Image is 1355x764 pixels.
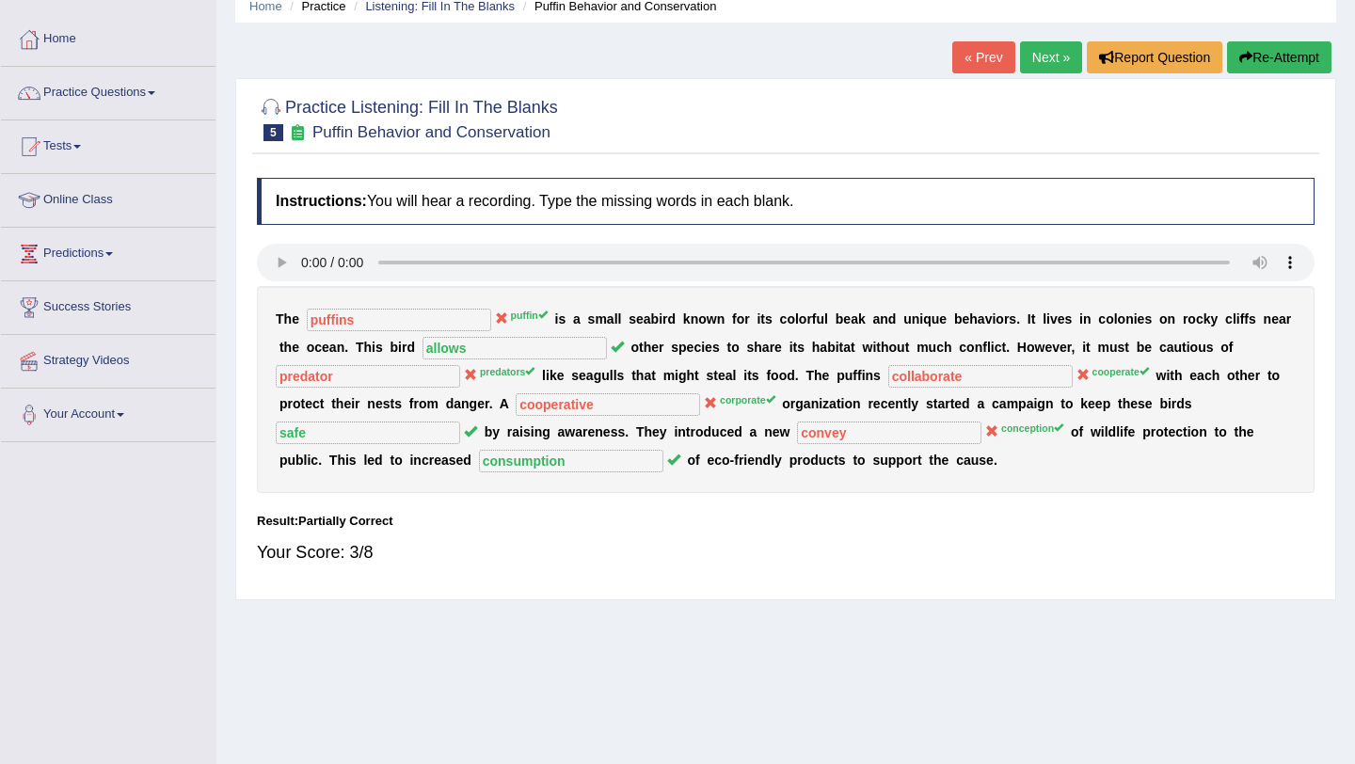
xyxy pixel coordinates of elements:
b: n [866,368,874,383]
b: n [461,396,470,411]
b: o [889,340,898,355]
b: a [454,396,461,411]
b: s [1117,340,1124,355]
b: u [932,311,940,326]
b: e [1248,368,1255,383]
b: T [276,311,284,326]
b: t [851,340,855,355]
b: t [1182,340,1187,355]
b: c [936,340,944,355]
b: i [872,340,876,355]
b: n [337,340,345,355]
b: o [698,311,707,326]
b: w [863,340,873,355]
b: t [839,340,844,355]
b: o [419,396,427,411]
a: Online Class [1,174,215,221]
b: t [694,368,699,383]
b: n [1083,311,1092,326]
b: t [279,340,284,355]
b: r [355,396,359,411]
b: p [678,340,687,355]
b: s [671,340,678,355]
b: b [836,311,844,326]
b: r [287,396,292,411]
b: e [343,396,351,411]
b: o [1227,368,1235,383]
b: s [588,311,596,326]
b: a [843,340,851,355]
b: t [1235,368,1240,383]
b: s [873,368,881,383]
b: t [320,396,325,411]
h4: You will hear a recording. Type the missing words in each blank. [257,178,1315,225]
b: e [687,340,694,355]
b: T [805,368,814,383]
b: t [1086,340,1091,355]
b: v [1050,311,1058,326]
b: h [969,311,978,326]
b: t [1124,340,1129,355]
b: r [770,340,774,355]
b: l [795,311,799,326]
b: m [1097,340,1108,355]
b: h [336,396,344,411]
b: a [607,311,614,326]
a: « Prev [952,41,1014,73]
b: e [375,396,383,411]
b: n [1264,311,1272,326]
b: e [292,311,299,326]
b: i [351,396,355,411]
b: e [822,368,830,383]
b: a [329,340,337,355]
b: w [707,311,717,326]
b: r [402,340,406,355]
b: h [644,340,652,355]
input: blank [276,365,460,388]
input: blank [888,365,1073,388]
b: v [1052,340,1060,355]
b: H [1017,340,1027,355]
b: e [718,368,725,383]
b: a [873,311,881,326]
b: a [644,311,651,326]
b: i [701,340,705,355]
b: k [550,368,557,383]
b: t [726,340,731,355]
b: s [383,396,391,411]
b: o [737,311,745,326]
b: o [293,396,301,411]
b: h [812,340,821,355]
b: l [1114,311,1118,326]
b: h [944,340,952,355]
b: a [644,368,651,383]
b: h [687,368,695,383]
b: l [542,368,546,383]
b: u [601,368,610,383]
b: e [651,340,659,355]
b: l [824,311,828,326]
b: t [631,368,636,383]
b: f [853,368,857,383]
b: i [659,311,662,326]
b: r [1183,311,1188,326]
b: . [795,368,799,383]
b: c [1098,311,1106,326]
a: Strategy Videos [1,335,215,382]
b: l [1043,311,1046,326]
b: s [571,368,579,383]
b: h [1212,368,1220,383]
small: Puffin Behavior and Conservation [312,123,550,141]
b: h [284,340,293,355]
b: t [1170,368,1174,383]
b: o [731,340,740,355]
b: i [1046,311,1050,326]
b: r [413,396,418,411]
b: m [426,396,438,411]
small: Exam occurring question [288,124,308,142]
b: s [712,340,720,355]
b: s [746,340,754,355]
b: a [573,311,581,326]
b: b [827,340,836,355]
b: a [586,368,594,383]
